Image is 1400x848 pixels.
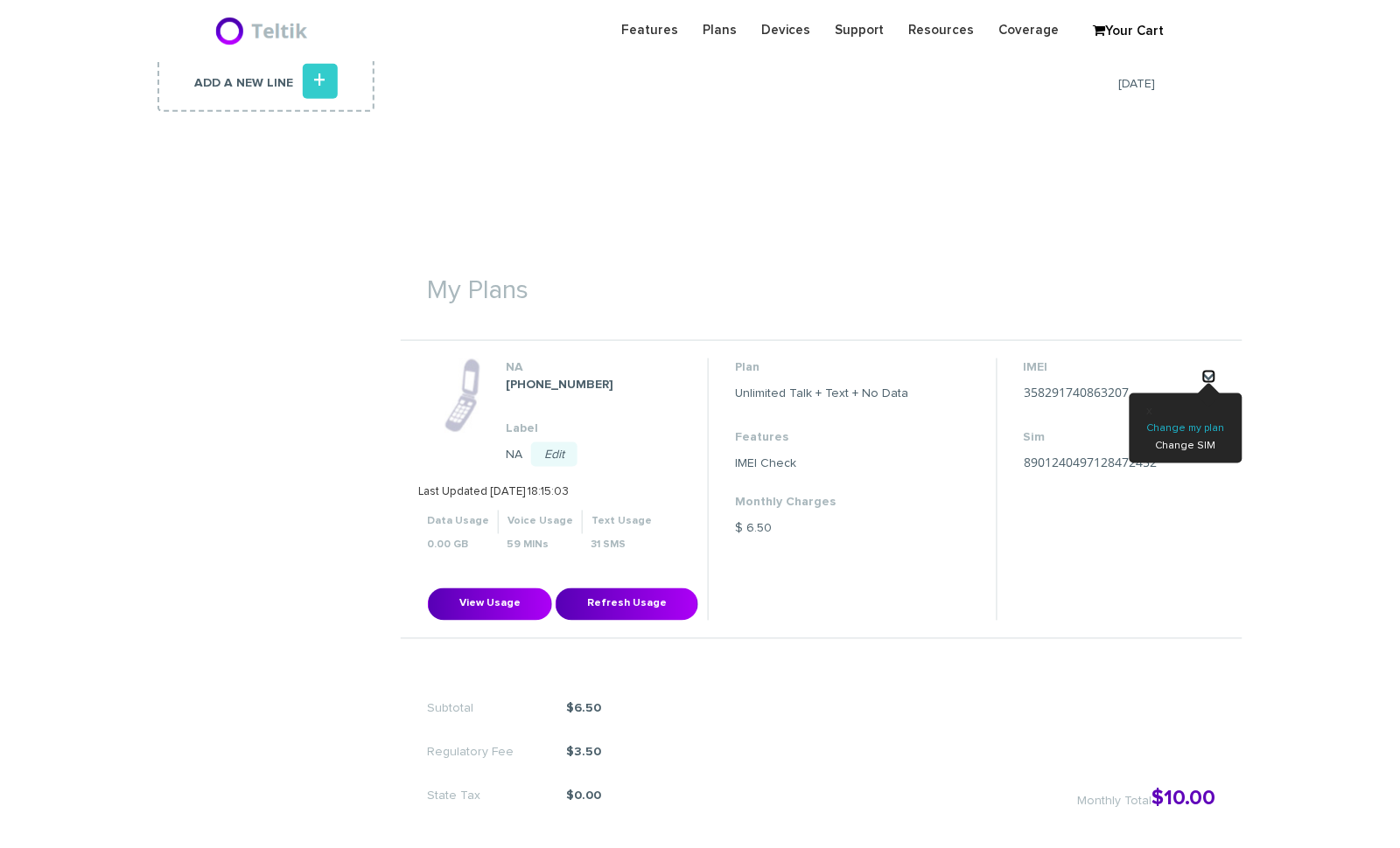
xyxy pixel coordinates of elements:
span: State Tax [427,788,533,805]
ul: x [1130,393,1242,462]
h1: My Plans [401,250,1242,314]
dt: Label [506,420,680,437]
dd: NA [506,446,680,463]
a: Devices [749,13,822,47]
div: $10.00 [1078,784,1216,814]
dt: Sim [1024,428,1199,446]
span: Monthly Total [1078,796,1152,808]
i: + [303,64,338,99]
th: Data Usage [418,511,499,534]
th: 59 MINs [499,534,583,558]
th: 0.00 GB [418,534,499,558]
dt: Features [735,428,908,446]
li: $6.50 [427,700,601,718]
a: Add a new line+ [157,51,374,112]
a: Features [609,13,690,47]
li: $0.00 [427,788,601,805]
a: Change SIM [1156,441,1216,451]
a: . [1202,370,1216,384]
th: 31 SMS [583,534,661,558]
span: Subtotal [427,700,526,718]
img: BriteX [214,13,311,48]
a: Your Cart [1085,18,1172,45]
dt: Plan [735,358,908,376]
th: Text Usage [583,511,661,534]
dd: $ 6.50 [735,520,908,538]
a: Coverage [987,13,1072,47]
a: Resources [897,13,987,47]
strong: [PHONE_NUMBER] [506,379,613,391]
a: Plans [690,13,749,47]
dt: NA [506,358,680,376]
a: Edit [531,442,577,467]
p: Last Updated [DATE] 18:15:03 [418,485,661,502]
a: Change my plan [1147,423,1225,434]
span: [DATE] [1032,75,1243,93]
th: Voice Usage [499,511,583,534]
dt: IMEI [1024,358,1199,376]
a: Support [822,13,897,47]
li: $3.50 [427,744,601,761]
dt: Monthly Charges [735,494,908,511]
dd: Unlimited Talk + Text + No Data [735,385,908,402]
dd: IMEI Check [735,455,908,472]
span: Regulatory Fee [427,744,566,761]
img: phone [444,358,480,433]
button: View Usage [428,588,552,621]
button: Refresh Usage [556,588,698,621]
